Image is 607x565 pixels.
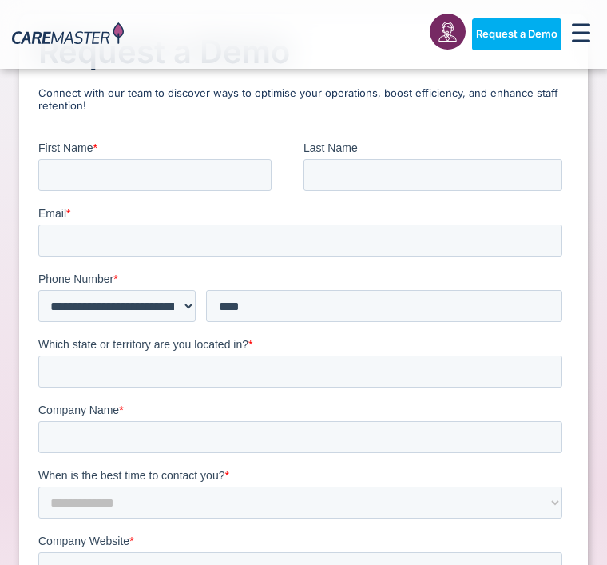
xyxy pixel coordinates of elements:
span: Last Name [265,2,319,14]
span: Request a Demo [476,28,557,41]
a: Request a Demo [472,18,561,50]
div: Menu Toggle [568,18,596,50]
img: CareMaster Logo [12,22,124,47]
p: Connect with our team to discover ways to optimise your operations, boost efficiency, and enhance... [38,87,569,112]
